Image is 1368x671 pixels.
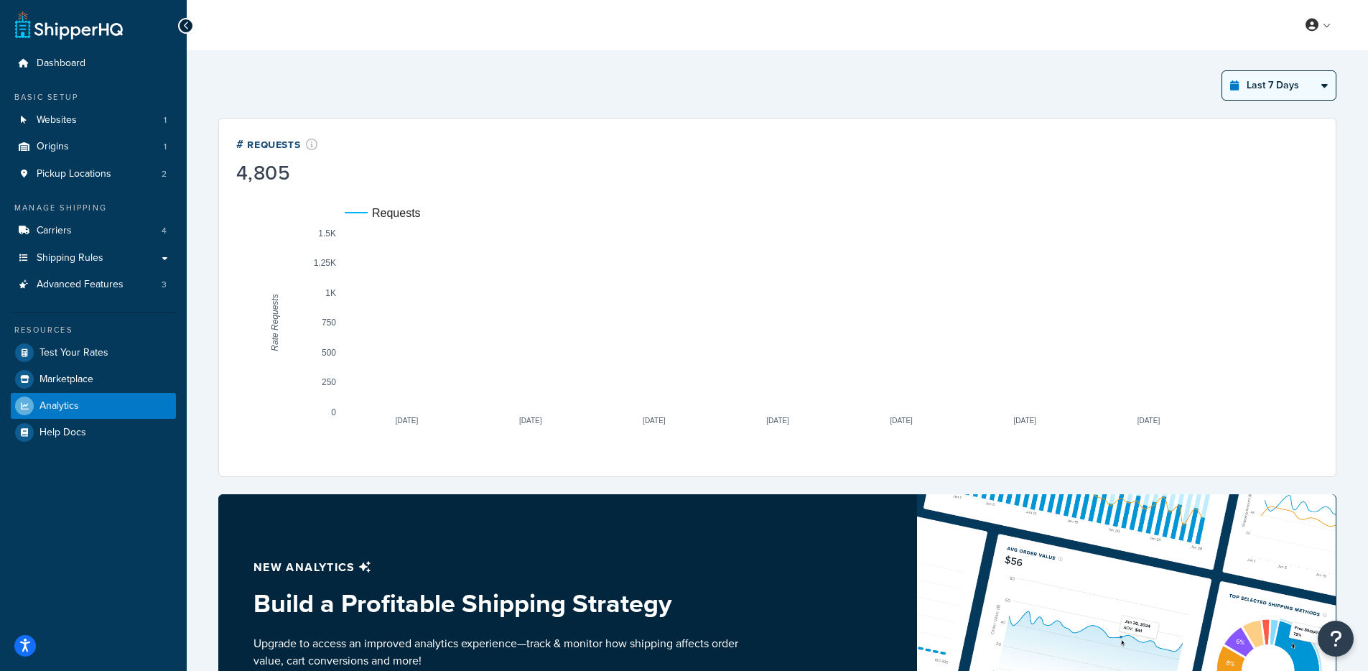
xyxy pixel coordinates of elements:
text: Requests [372,207,421,219]
text: [DATE] [519,417,542,425]
span: Help Docs [39,427,86,439]
text: [DATE] [396,417,419,425]
a: Advanced Features3 [11,272,176,298]
a: Analytics [11,393,176,419]
div: Manage Shipping [11,202,176,214]
li: Origins [11,134,176,160]
text: Rate Requests [270,294,280,351]
a: Pickup Locations2 [11,161,176,188]
a: Marketplace [11,366,176,392]
div: # Requests [236,136,318,152]
li: Advanced Features [11,272,176,298]
a: Shipping Rules [11,245,176,272]
li: Carriers [11,218,176,244]
text: 1.5K [318,228,336,239]
span: Test Your Rates [39,347,108,359]
span: 4 [162,225,167,237]
span: Marketplace [39,374,93,386]
span: Carriers [37,225,72,237]
a: Origins1 [11,134,176,160]
span: Analytics [39,400,79,412]
text: 1.25K [314,258,336,268]
div: 4,805 [236,163,318,183]
span: 3 [162,279,167,291]
span: 1 [164,141,167,153]
a: Test Your Rates [11,340,176,366]
a: Websites1 [11,107,176,134]
a: Carriers4 [11,218,176,244]
li: Websites [11,107,176,134]
text: [DATE] [766,417,789,425]
text: 0 [331,407,336,417]
text: [DATE] [1137,417,1160,425]
span: 1 [164,114,167,126]
text: 750 [322,318,336,328]
svg: A chart. [236,186,1318,459]
button: Open Resource Center [1318,621,1354,657]
text: 250 [322,377,336,387]
h3: Build a Profitable Shipping Strategy [253,589,743,618]
div: Resources [11,324,176,336]
span: Pickup Locations [37,168,111,180]
a: Help Docs [11,420,176,445]
p: Upgrade to access an improved analytics experience—track & monitor how shipping affects order val... [253,635,743,670]
li: Pickup Locations [11,161,176,188]
span: Advanced Features [37,279,124,291]
text: 500 [322,348,336,358]
text: [DATE] [643,417,666,425]
span: Websites [37,114,77,126]
text: 1K [325,288,336,298]
text: [DATE] [890,417,913,425]
span: Origins [37,141,69,153]
a: Dashboard [11,50,176,77]
div: Basic Setup [11,91,176,103]
span: 2 [162,168,167,180]
p: New analytics [253,557,743,578]
span: Dashboard [37,57,85,70]
span: Shipping Rules [37,252,103,264]
text: [DATE] [1014,417,1037,425]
